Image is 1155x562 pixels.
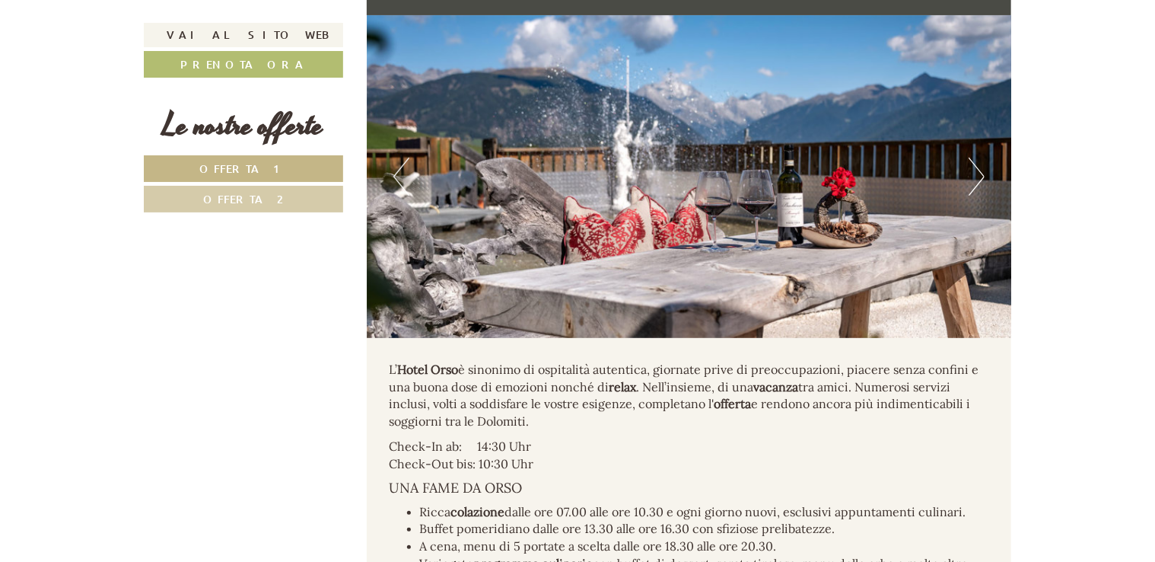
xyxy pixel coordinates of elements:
div: Le nostre offerte [144,104,343,148]
p: Check-In ab: 14:30 Uhr Check-Out bis: 10:30 Uhr [390,438,989,473]
strong: offerta [714,396,752,411]
span: Offerta 2 [204,192,284,206]
li: Buffet pomeridiano dalle ore 13.30 alle ore 16.30 con sfiziose prelibatezze. [420,520,989,538]
strong: colazione [451,504,505,519]
a: Vai al sito web [144,23,343,47]
strong: vacanza [754,379,799,394]
h4: UNA FAME DA ORSO [390,481,989,496]
strong: relax [609,379,637,394]
li: A cena, menu di 5 portate a scelta dalle ore 18.30 alle ore 20.30. [420,538,989,555]
p: L’ è sinonimo di ospitalità autentica, giornate prive di preoccupazioni, piacere senza confini e ... [390,361,989,430]
strong: Hotel Orso [398,362,459,377]
button: Next [969,158,985,196]
li: Ricca dalle ore 07.00 alle ore 10.30 e ogni giorno nuovi, esclusivi appuntamenti culinari. [420,503,989,521]
button: Previous [393,158,409,196]
span: Offerta 1 [200,161,288,176]
a: Prenota ora [144,51,343,78]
